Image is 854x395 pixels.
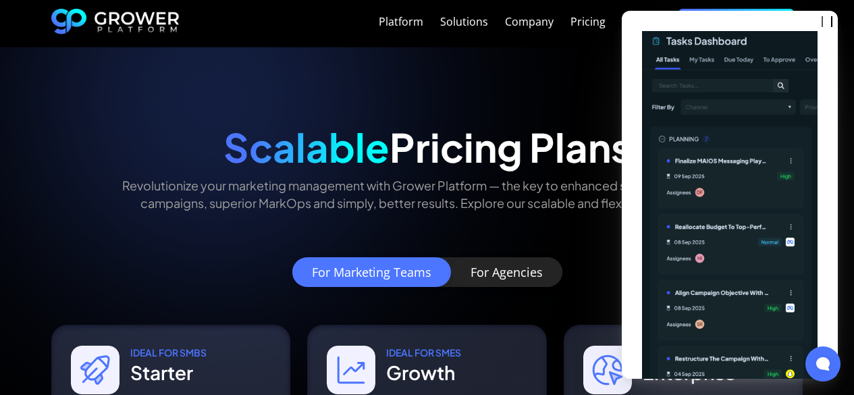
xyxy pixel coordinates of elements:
a: Blog [622,14,645,30]
div: Solutions [440,16,488,28]
div: For Marketing Teams [312,265,431,279]
div: For Agencies [471,265,543,279]
a: Request a demo [678,9,794,38]
button: close [822,16,832,27]
p: Revolutionize your marketing management with Grower Platform — the key to enhanced strategies, dy... [99,177,755,211]
a: Solutions [440,14,488,30]
div: IDEAL For SMes [386,346,461,359]
a: home [51,9,180,38]
div: Company [505,16,554,28]
div: Growth [386,359,461,386]
a: Company [505,14,554,30]
div: Platform [379,16,423,28]
a: Pricing [570,14,606,30]
a: Platform [379,14,423,30]
div: Starter [130,359,207,386]
span: Scalable [223,122,390,172]
div: Pricing Plans [223,124,631,171]
div: IDEAL For SmbS [130,346,207,359]
div: Pricing [570,16,606,28]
